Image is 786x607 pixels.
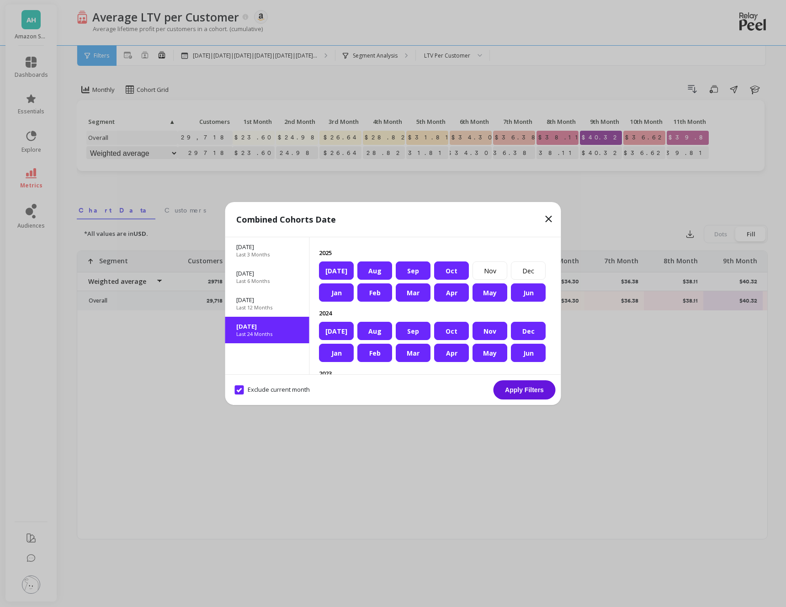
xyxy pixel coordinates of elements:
[357,283,392,302] div: Feb
[236,277,270,285] p: Last 6 Months
[319,369,552,378] p: 2023
[319,283,354,302] div: Jan
[236,251,270,258] p: Last 3 Months
[236,304,272,311] p: Last 12 Months
[511,344,546,362] div: Jun
[236,269,298,277] p: [DATE]
[396,344,430,362] div: Mar
[236,322,298,330] p: [DATE]
[473,344,507,362] div: May
[434,283,469,302] div: Apr
[236,296,298,304] p: [DATE]
[357,261,392,280] div: Aug
[236,243,298,251] p: [DATE]
[473,283,507,302] div: May
[434,261,469,280] div: Oct
[357,322,392,340] div: Aug
[511,283,546,302] div: Jun
[434,322,469,340] div: Oct
[511,261,546,280] div: Dec
[319,309,552,317] p: 2024
[319,249,552,257] p: 2025
[236,330,272,338] p: Last 24 Months
[319,344,354,362] div: Jan
[473,322,507,340] div: Nov
[319,322,354,340] div: [DATE]
[396,283,430,302] div: Mar
[473,261,507,280] div: Nov
[236,213,336,226] p: Combined Cohorts Date
[494,380,556,399] button: Apply Filters
[434,344,469,362] div: Apr
[357,344,392,362] div: Feb
[511,322,546,340] div: Dec
[319,261,354,280] div: [DATE]
[396,322,430,340] div: Sep
[396,261,430,280] div: Sep
[235,385,310,394] span: Exclude current month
